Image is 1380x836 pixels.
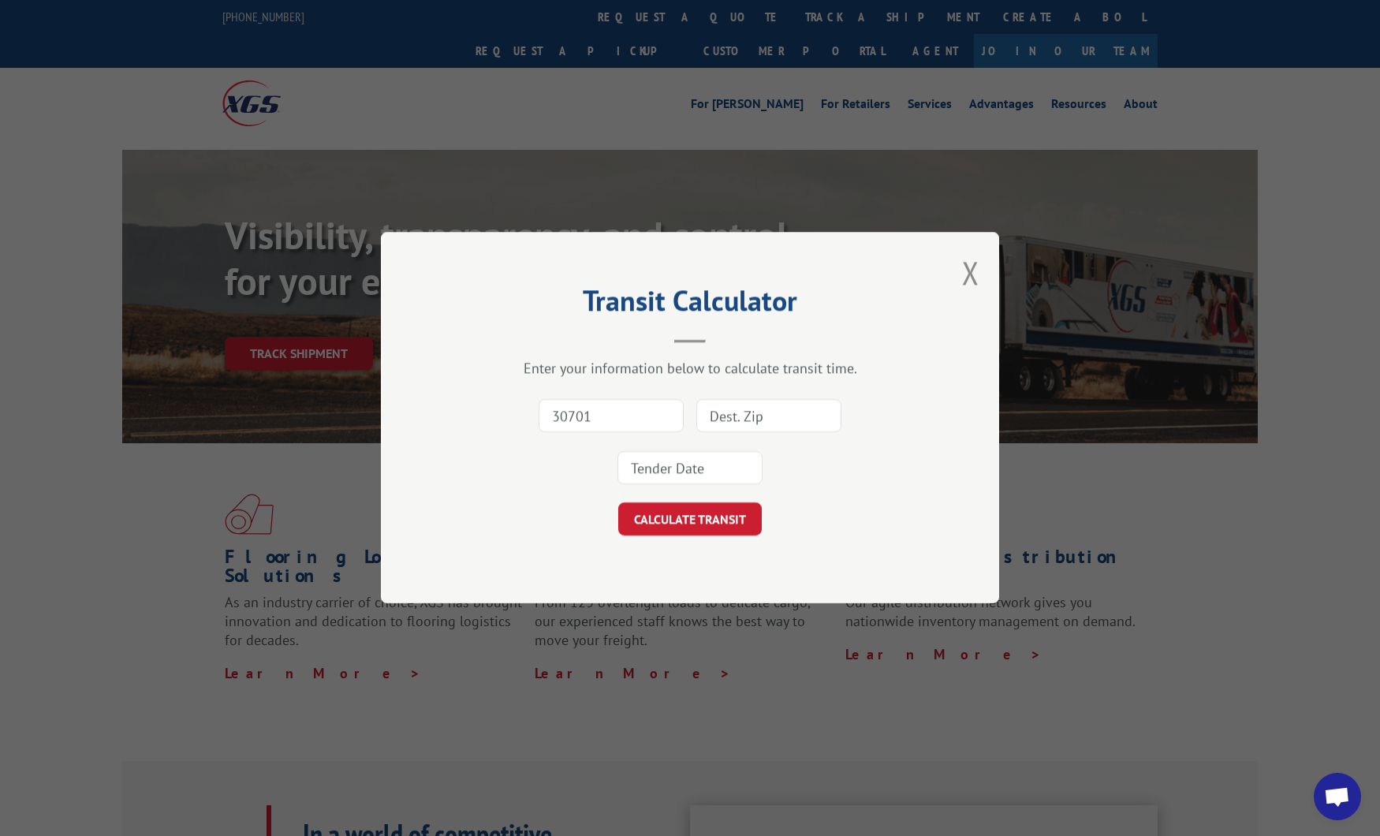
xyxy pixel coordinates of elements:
div: Enter your information below to calculate transit time. [460,360,920,378]
input: Dest. Zip [696,400,841,433]
input: Tender Date [617,452,763,485]
div: Open chat [1314,773,1361,820]
button: CALCULATE TRANSIT [618,503,762,536]
button: Close modal [962,252,979,293]
h2: Transit Calculator [460,289,920,319]
input: Origin Zip [539,400,684,433]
